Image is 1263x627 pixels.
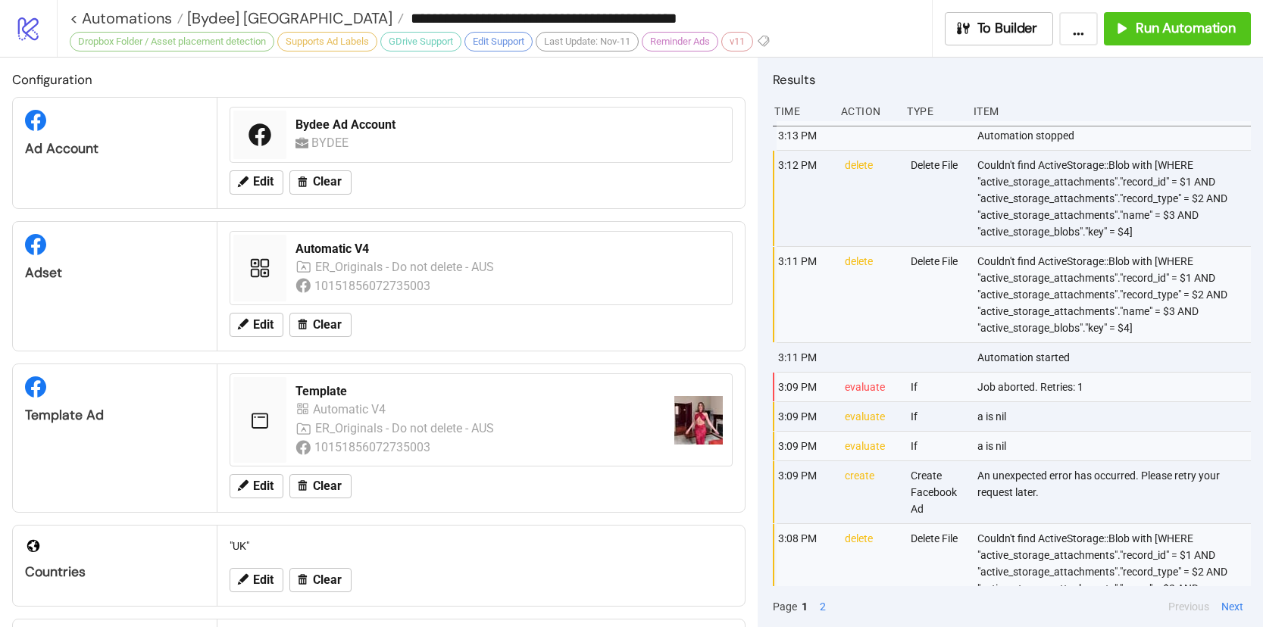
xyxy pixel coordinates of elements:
span: Edit [253,479,274,493]
button: Edit [230,568,283,592]
div: a is nil [976,402,1255,431]
div: 3:09 PM [777,432,833,460]
div: Automation stopped [976,121,1255,150]
div: evaluate [843,402,899,431]
div: If [909,402,965,431]
button: 2 [815,598,830,615]
h2: Results [773,70,1251,89]
button: Next [1217,598,1248,615]
div: evaluate [843,373,899,401]
div: GDrive Support [380,32,461,51]
div: 3:09 PM [777,461,833,523]
div: Reminder Ads [642,32,718,51]
div: If [909,432,965,460]
div: An unexpected error has occurred. Please retry your request later. [976,461,1255,523]
div: Automatic V4 [295,241,723,257]
div: "UK" [224,532,739,560]
div: Couldn't find ActiveStorage::Blob with [WHERE "active_storage_attachments"."record_id" = $1 AND "... [976,524,1255,619]
div: Action [839,97,896,126]
button: Clear [289,568,352,592]
div: Bydee Ad Account [295,117,723,133]
div: ER_Originals - Do not delete - AUS [315,257,496,276]
div: Dropbox Folder / Asset placement detection [70,32,274,51]
div: ER_Originals - Do not delete - AUS [315,419,496,438]
div: Create Facebook Ad [909,461,965,523]
div: 3:12 PM [777,151,833,246]
span: Clear [313,318,342,332]
div: Automation started [976,343,1255,372]
span: To Builder [977,20,1038,37]
div: BYDEE [311,133,354,152]
div: 3:09 PM [777,402,833,431]
div: delete [843,524,899,619]
div: v11 [721,32,753,51]
div: Delete File [909,151,965,246]
button: Clear [289,313,352,337]
span: [Bydee] [GEOGRAPHIC_DATA] [183,8,392,28]
button: ... [1059,12,1098,45]
div: Time [773,97,829,126]
span: Clear [313,573,342,587]
div: Edit Support [464,32,533,51]
div: Delete File [909,247,965,342]
button: Previous [1164,598,1214,615]
span: Edit [253,573,274,587]
div: Couldn't find ActiveStorage::Blob with [WHERE "active_storage_attachments"."record_id" = $1 AND "... [976,151,1255,246]
div: delete [843,247,899,342]
span: Edit [253,175,274,189]
button: Clear [289,474,352,498]
h2: Configuration [12,70,746,89]
button: Edit [230,313,283,337]
button: Run Automation [1104,12,1251,45]
div: Countries [25,563,205,581]
div: Supports Ad Labels [277,32,377,51]
span: Edit [253,318,274,332]
div: Job aborted. Retries: 1 [976,373,1255,401]
div: Type [905,97,961,126]
div: Automatic V4 [313,400,389,419]
div: 3:13 PM [777,121,833,150]
button: Edit [230,170,283,195]
div: Template Ad [25,407,205,424]
div: 10151856072735003 [314,276,433,295]
button: Clear [289,170,352,195]
div: Template [295,383,662,400]
div: Adset [25,264,205,282]
div: 10151856072735003 [314,438,433,457]
span: Run Automation [1136,20,1236,37]
div: Couldn't find ActiveStorage::Blob with [WHERE "active_storage_attachments"."record_id" = $1 AND "... [976,247,1255,342]
div: evaluate [843,432,899,460]
button: 1 [797,598,812,615]
div: delete [843,151,899,246]
div: Item [972,97,1251,126]
div: 3:08 PM [777,524,833,619]
button: Edit [230,474,283,498]
a: [Bydee] [GEOGRAPHIC_DATA] [183,11,404,26]
div: Delete File [909,524,965,619]
div: Ad Account [25,140,205,158]
div: a is nil [976,432,1255,460]
div: Last Update: Nov-11 [536,32,639,51]
div: 3:11 PM [777,247,833,342]
span: Clear [313,479,342,493]
span: Clear [313,175,342,189]
span: Page [773,598,797,615]
img: https://scontent-fra5-1.xx.fbcdn.net/v/t15.13418-10/506221464_1883750095806492_397770129725108395... [674,396,723,445]
div: create [843,461,899,523]
div: 3:11 PM [777,343,833,372]
button: To Builder [945,12,1054,45]
div: 3:09 PM [777,373,833,401]
div: If [909,373,965,401]
a: < Automations [70,11,183,26]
